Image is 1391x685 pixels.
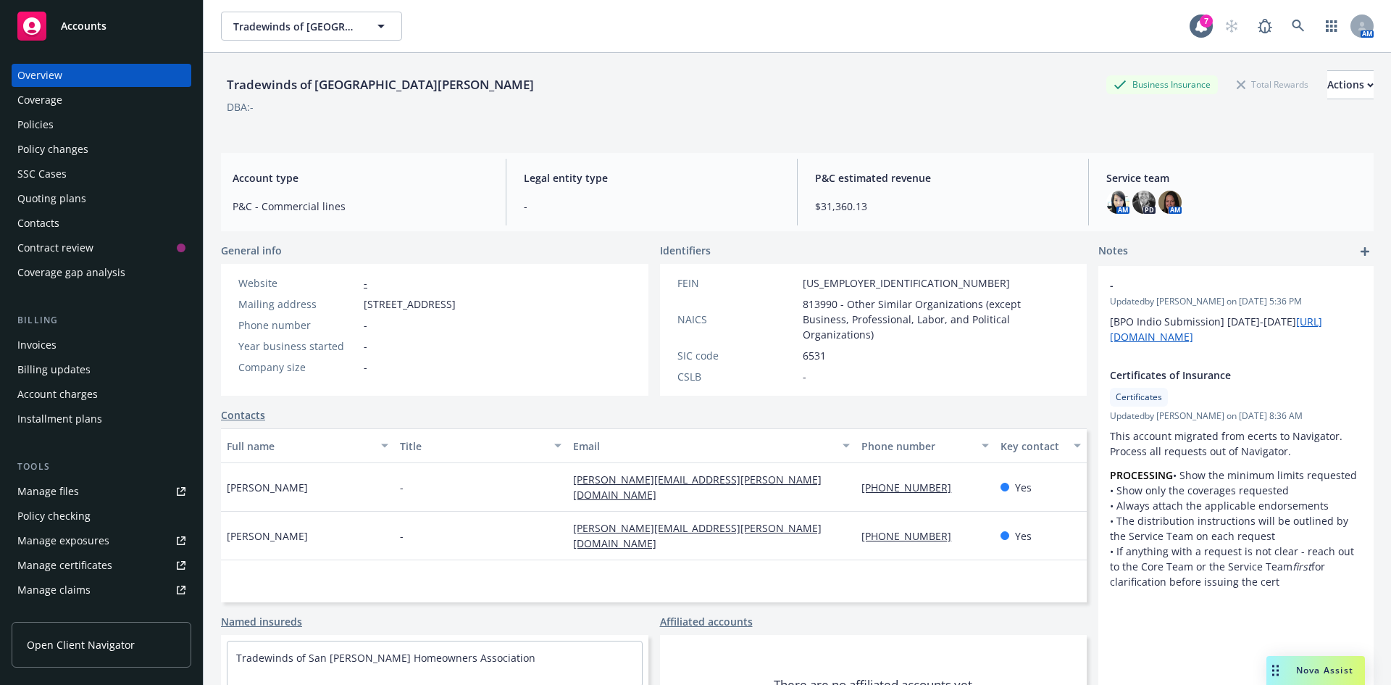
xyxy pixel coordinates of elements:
a: Manage claims [12,578,191,602]
div: FEIN [677,275,797,291]
a: Accounts [12,6,191,46]
a: Search [1284,12,1313,41]
span: Certificates [1116,391,1162,404]
div: Phone number [238,317,358,333]
div: Manage BORs [17,603,85,626]
div: Coverage gap analysis [17,261,125,284]
div: Quoting plans [17,187,86,210]
button: Actions [1327,70,1374,99]
span: - [400,528,404,544]
div: Certificates of InsuranceCertificatesUpdatedby [PERSON_NAME] on [DATE] 8:36 AMThis account migrat... [1098,356,1374,601]
div: Contract review [17,236,93,260]
span: [PERSON_NAME] [227,480,308,495]
img: photo [1158,191,1182,214]
div: Overview [17,64,62,87]
div: Manage files [17,480,79,503]
div: Manage certificates [17,554,112,577]
span: P&C estimated revenue [815,170,1071,186]
a: Affiliated accounts [660,614,753,629]
span: Notes [1098,243,1128,260]
strong: PROCESSING [1110,468,1173,482]
div: Business Insurance [1106,75,1218,94]
a: SSC Cases [12,162,191,186]
span: Identifiers [660,243,711,258]
a: Report a Bug [1250,12,1279,41]
button: Email [567,428,856,463]
span: P&C - Commercial lines [233,199,488,214]
span: - [803,369,806,384]
span: - [364,360,367,375]
button: Title [394,428,567,463]
span: Yes [1015,528,1032,544]
a: [PHONE_NUMBER] [861,529,963,543]
button: Phone number [856,428,994,463]
span: - [364,317,367,333]
div: Year business started [238,339,358,354]
a: Manage BORs [12,603,191,626]
span: [STREET_ADDRESS] [364,296,456,312]
span: Yes [1015,480,1032,495]
span: Service team [1106,170,1362,186]
button: Tradewinds of [GEOGRAPHIC_DATA][PERSON_NAME] [221,12,402,41]
div: Policy checking [17,505,91,528]
div: Manage claims [17,578,91,602]
a: Policies [12,113,191,136]
div: Tradewinds of [GEOGRAPHIC_DATA][PERSON_NAME] [221,75,540,94]
div: Billing [12,313,191,328]
img: photo [1132,191,1156,214]
span: - [364,339,367,354]
div: Drag to move [1266,656,1285,685]
a: Manage exposures [12,529,191,552]
div: -Updatedby [PERSON_NAME] on [DATE] 5:36 PM[BPO Indio Submission] [DATE]-[DATE][URL][DOMAIN_NAME] [1098,266,1374,356]
span: Tradewinds of [GEOGRAPHIC_DATA][PERSON_NAME] [233,19,359,34]
a: Manage certificates [12,554,191,577]
a: add [1356,243,1374,260]
div: Coverage [17,88,62,112]
a: [PERSON_NAME][EMAIL_ADDRESS][PERSON_NAME][DOMAIN_NAME] [573,473,822,502]
div: Title [400,439,546,454]
span: - [1110,278,1324,293]
a: Tradewinds of San [PERSON_NAME] Homeowners Association [236,651,535,665]
div: Installment plans [17,407,102,431]
em: first [1292,560,1311,573]
div: Company size [238,360,358,375]
div: Key contact [1001,439,1065,454]
span: Certificates of Insurance [1110,368,1324,383]
a: Overview [12,64,191,87]
span: $31,360.13 [815,199,1071,214]
div: Billing updates [17,358,91,381]
a: Coverage [12,88,191,112]
div: Full name [227,439,372,454]
span: 6531 [803,348,826,363]
span: Updated by [PERSON_NAME] on [DATE] 8:36 AM [1110,410,1362,423]
a: Quoting plans [12,187,191,210]
a: Billing updates [12,358,191,381]
div: Total Rewards [1229,75,1316,94]
span: Nova Assist [1296,664,1353,676]
span: 813990 - Other Similar Organizations (except Business, Professional, Labor, and Political Organiz... [803,296,1070,342]
a: [PERSON_NAME][EMAIL_ADDRESS][PERSON_NAME][DOMAIN_NAME] [573,521,822,550]
span: [US_EMPLOYER_IDENTIFICATION_NUMBER] [803,275,1010,291]
span: Account type [233,170,488,186]
div: Account charges [17,383,98,406]
div: SSC Cases [17,162,67,186]
div: Policies [17,113,54,136]
span: General info [221,243,282,258]
a: Coverage gap analysis [12,261,191,284]
a: Account charges [12,383,191,406]
div: NAICS [677,312,797,327]
div: Policy changes [17,138,88,161]
div: DBA: - [227,99,254,115]
a: - [364,276,367,290]
a: Policy changes [12,138,191,161]
span: - [524,199,780,214]
div: Invoices [17,333,57,357]
span: - [400,480,404,495]
a: Named insureds [221,614,302,629]
div: SIC code [677,348,797,363]
div: Actions [1327,71,1374,99]
div: Mailing address [238,296,358,312]
a: Invoices [12,333,191,357]
div: CSLB [677,369,797,384]
span: Updated by [PERSON_NAME] on [DATE] 5:36 PM [1110,295,1362,308]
